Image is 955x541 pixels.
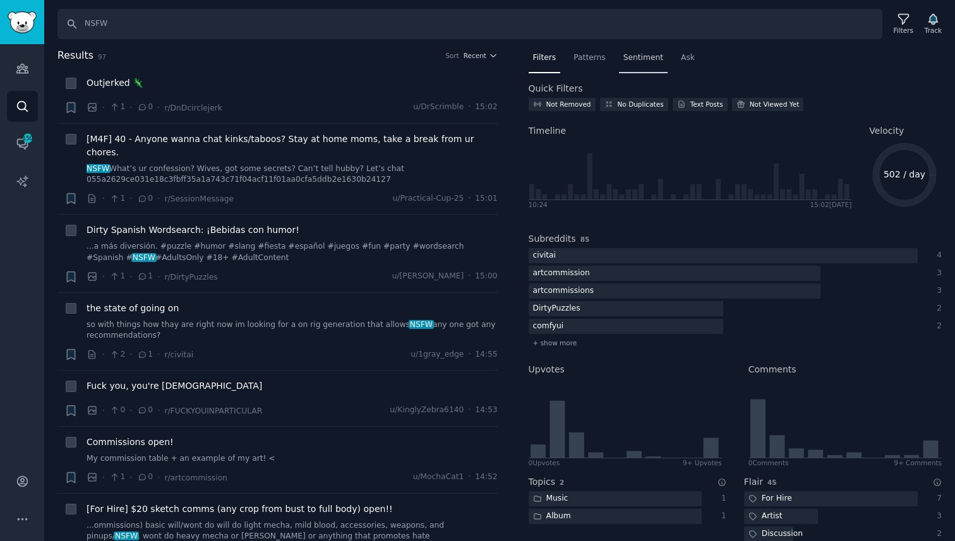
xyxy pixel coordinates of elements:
[87,241,498,263] a: ...a más diversión. #puzzle #humor #slang #fiesta #español #juegos #fun #party #wordsearch #Spani...
[533,338,577,347] span: + show more
[109,271,125,282] span: 1
[87,436,174,449] span: Commissions open!
[109,349,125,360] span: 2
[529,82,583,95] h2: Quick Filters
[129,471,132,484] span: ·
[129,404,132,417] span: ·
[157,101,160,114] span: ·
[715,493,726,504] div: 1
[931,250,942,261] div: 4
[468,472,471,483] span: ·
[390,405,464,416] span: u/KinglyZebra6140
[87,379,262,393] span: Fuck you, you're [DEMOGRAPHIC_DATA]
[102,101,105,114] span: ·
[413,472,464,483] span: u/MochaCat1
[87,502,393,516] span: [For Hire] $20 sketch comms (any crop from bust to full body) open!!
[560,479,564,486] span: 2
[137,271,153,282] span: 1
[533,52,556,64] span: Filters
[623,52,663,64] span: Sentiment
[529,200,548,209] div: 10:24
[102,270,105,283] span: ·
[529,509,575,525] div: Album
[468,349,471,360] span: ·
[750,100,800,109] div: Not Viewed Yet
[574,52,605,64] span: Patterns
[475,271,497,282] span: 15:00
[164,194,234,203] span: r/SessionMessage
[411,349,464,360] span: u/1gray_edge
[468,405,471,416] span: ·
[529,475,556,489] h2: Topics
[931,285,942,297] div: 3
[87,223,299,237] a: Dirty Spanish Wordsearch: ¡Bebidas con humor!
[468,271,471,282] span: ·
[529,319,568,335] div: comfyui
[464,51,486,60] span: Recent
[137,405,153,416] span: 0
[931,528,942,540] div: 2
[137,193,153,205] span: 0
[164,407,262,415] span: r/FUCKYOUINPARTICULAR
[529,248,561,264] div: civitai
[393,193,464,205] span: u/Practical-Cup-25
[931,321,942,332] div: 2
[580,235,590,243] span: 85
[744,475,763,489] h2: Flair
[131,253,157,262] span: NSFW
[475,102,497,113] span: 15:02
[137,472,153,483] span: 0
[87,319,498,342] a: so with things how thay are right now im looking for a on rig generation that allowsNSFWany one g...
[468,193,471,205] span: ·
[894,26,913,35] div: Filters
[529,124,567,138] span: Timeline
[464,51,498,60] button: Recent
[7,128,38,159] a: 150
[157,348,160,361] span: ·
[164,273,217,282] span: r/DirtyPuzzles
[157,471,160,484] span: ·
[715,511,726,522] div: 1
[129,101,132,114] span: ·
[618,100,664,109] div: No Duplicates
[109,405,125,416] span: 0
[529,363,565,376] h2: Upvotes
[748,363,796,376] h2: Comments
[546,100,591,109] div: Not Removed
[744,491,796,507] div: For Hire
[87,76,143,90] span: Outjerked 🦎
[529,283,599,299] div: artcommissions
[925,26,942,35] div: Track
[109,472,125,483] span: 1
[681,52,695,64] span: Ask
[869,124,904,138] span: Velocity
[102,471,105,484] span: ·
[409,320,434,329] span: NSFW
[529,458,560,467] div: 0 Upvote s
[87,163,498,186] a: NSFWWhat’s ur confession? Wives, got some secrets? Can’t tell hubby? Let’s chat 055a2629ce031e18c...
[475,472,497,483] span: 14:52
[413,102,464,113] span: u/DrScrimble
[102,348,105,361] span: ·
[529,301,585,317] div: DirtyPuzzles
[137,102,153,113] span: 0
[129,270,132,283] span: ·
[529,491,573,507] div: Music
[931,268,942,279] div: 3
[157,404,160,417] span: ·
[748,458,789,467] div: 0 Comment s
[744,509,787,525] div: Artist
[57,48,93,64] span: Results
[109,193,125,205] span: 1
[157,192,160,205] span: ·
[164,104,222,112] span: r/DnDcirclejerk
[894,458,942,467] div: 9+ Comments
[129,192,132,205] span: ·
[920,11,946,37] button: Track
[87,302,179,315] a: the state of going on
[102,192,105,205] span: ·
[8,11,37,33] img: GummySearch logo
[164,473,227,482] span: r/artcommission
[767,479,777,486] span: 45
